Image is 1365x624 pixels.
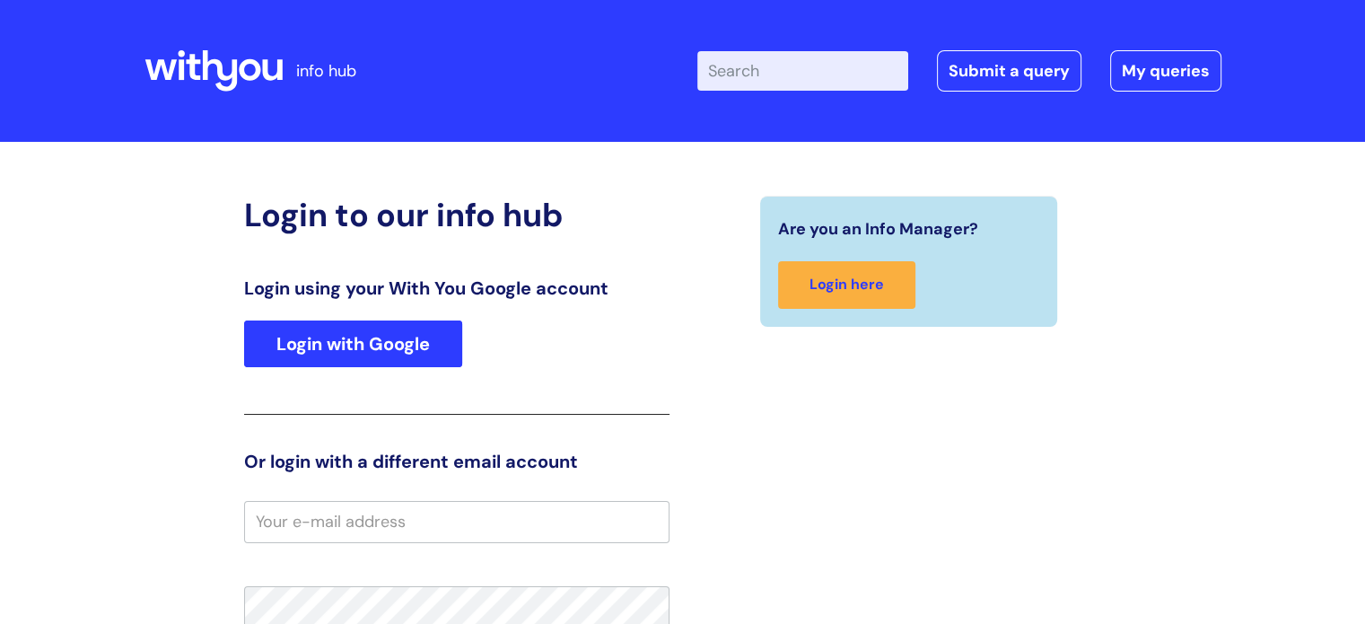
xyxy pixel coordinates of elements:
[244,321,462,367] a: Login with Google
[296,57,356,85] p: info hub
[778,215,978,243] span: Are you an Info Manager?
[937,50,1081,92] a: Submit a query
[244,277,669,299] h3: Login using your With You Google account
[697,51,908,91] input: Search
[244,501,669,542] input: Your e-mail address
[244,196,669,234] h2: Login to our info hub
[778,261,915,309] a: Login here
[1110,50,1221,92] a: My queries
[244,451,669,472] h3: Or login with a different email account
